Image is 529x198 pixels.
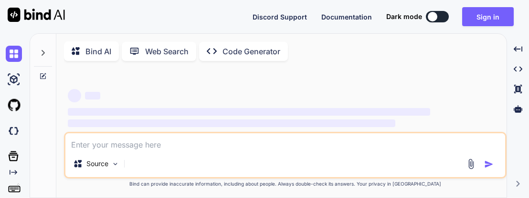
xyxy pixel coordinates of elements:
[111,160,119,168] img: Pick Models
[68,119,395,127] span: ‌
[145,46,189,57] p: Web Search
[6,123,22,139] img: darkCloudIdeIcon
[253,12,307,22] button: Discord Support
[386,12,422,21] span: Dark mode
[85,92,100,99] span: ‌
[64,180,507,188] p: Bind can provide inaccurate information, including about people. Always double-check its answers....
[253,13,307,21] span: Discord Support
[6,97,22,113] img: githubLight
[321,13,372,21] span: Documentation
[8,8,65,22] img: Bind AI
[484,159,494,169] img: icon
[466,158,476,169] img: attachment
[462,7,514,26] button: Sign in
[85,46,111,57] p: Bind AI
[86,159,108,168] p: Source
[68,89,81,102] span: ‌
[6,71,22,88] img: ai-studio
[222,46,280,57] p: Code Generator
[321,12,372,22] button: Documentation
[6,46,22,62] img: chat
[68,108,430,116] span: ‌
